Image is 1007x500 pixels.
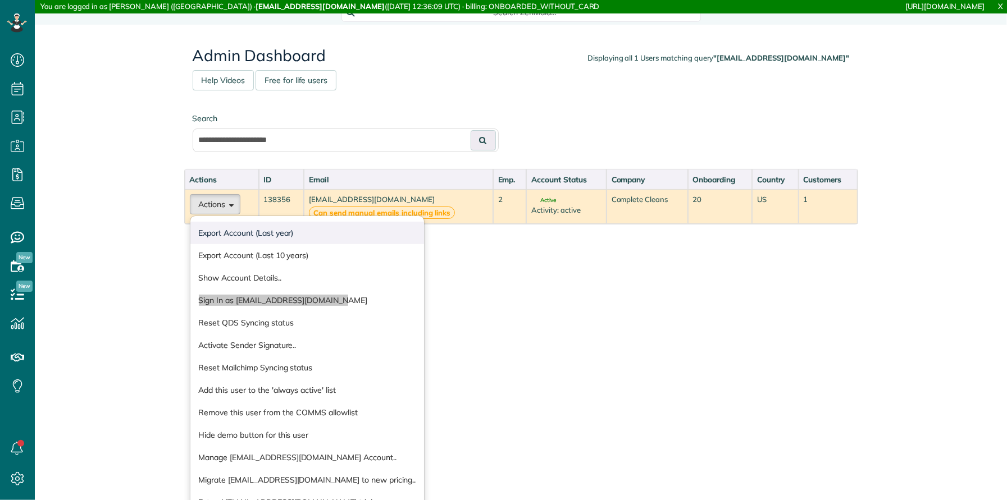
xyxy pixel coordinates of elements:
strong: "[EMAIL_ADDRESS][DOMAIN_NAME]" [714,53,850,62]
td: Complete Cleans [607,189,688,224]
h2: Admin Dashboard [193,47,850,65]
div: Displaying all 1 Users matching query [587,53,849,63]
div: Actions [190,174,254,185]
div: Activity: active [531,205,601,215]
a: Add this user to the 'always active' list [190,379,425,401]
td: US [752,189,799,224]
a: Export Account (Last 10 years) [190,244,425,267]
a: Activate Sender Signature.. [190,334,425,356]
div: Account Status [531,174,601,185]
td: 1 [799,189,858,224]
td: [EMAIL_ADDRESS][DOMAIN_NAME] [304,189,493,224]
a: Export Account (Last year) [190,222,425,244]
div: Country [757,174,794,185]
span: New [16,252,33,263]
a: Free for life users [256,70,336,90]
td: 138356 [259,189,304,224]
strong: [EMAIL_ADDRESS][DOMAIN_NAME] [256,2,385,11]
div: Emp. [498,174,522,185]
div: Customers [804,174,853,185]
a: Migrate [EMAIL_ADDRESS][DOMAIN_NAME] to new pricing.. [190,469,425,491]
div: Onboarding [693,174,747,185]
a: [URL][DOMAIN_NAME] [906,2,985,11]
a: Help Videos [193,70,254,90]
a: Hide demo button for this user [190,424,425,446]
span: Active [531,198,556,203]
div: Company [612,174,683,185]
a: Remove this user from the COMMS allowlist [190,401,425,424]
td: 20 [688,189,752,224]
span: New [16,281,33,292]
a: Show Account Details.. [190,267,425,289]
a: Reset QDS Syncing status [190,311,425,334]
a: Sign In as [EMAIL_ADDRESS][DOMAIN_NAME] [190,289,425,311]
div: ID [264,174,299,185]
a: Manage [EMAIL_ADDRESS][DOMAIN_NAME] Account.. [190,446,425,469]
button: Actions [190,194,240,214]
a: Reset Mailchimp Syncing status [190,356,425,379]
strong: Can send manual emails including links [309,207,455,219]
label: Search [193,113,499,124]
td: 2 [493,189,527,224]
div: Email [309,174,488,185]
